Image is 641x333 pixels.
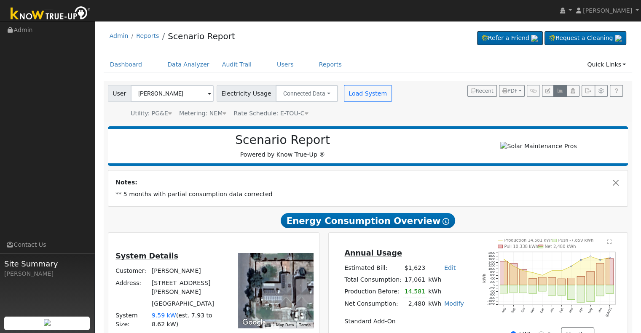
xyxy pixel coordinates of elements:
rect: onclick="" [558,279,566,285]
button: Multi-Series Graph [553,85,566,97]
div: Powered by Know True-Up ® [112,133,453,159]
img: retrieve [615,35,622,42]
td: Address: [114,277,150,298]
text: Jan [549,307,555,314]
text: -400 [489,290,496,293]
rect: onclick="" [500,285,507,293]
circle: onclick="" [542,275,543,276]
rect: onclick="" [596,264,604,285]
rect: onclick="" [519,270,527,285]
td: Estimated Bill: [343,262,403,274]
text: Nov [530,307,536,314]
text: 400 [490,277,495,280]
a: Modify [444,300,464,307]
span: PDF [502,88,518,94]
a: Scenario Report [168,31,235,41]
span: est. 7.93 to 8.62 kW [152,312,212,328]
rect: onclick="" [539,277,546,285]
text: Production 14,581 kWh [504,238,553,243]
td: kWh [427,286,443,298]
div: Utility: PG&E [131,109,172,118]
i: Show Help [443,218,449,225]
td: System Size: [114,309,150,330]
span: ( [176,312,179,319]
rect: onclick="" [606,285,614,293]
img: retrieve [44,319,51,326]
circle: onclick="" [532,272,534,273]
span: Alias: H2ETOUCN [233,110,308,117]
button: Keyboard shortcuts [265,322,271,328]
a: Audit Trail [216,57,258,72]
rect: onclick="" [519,285,527,293]
a: Admin [110,32,129,39]
text: -800 [489,296,496,300]
text: Pull 10,338 kWh [504,244,539,249]
td: Total Consumption: [343,274,403,285]
td: kWh [427,274,466,285]
text: Oct [520,307,526,313]
rect: onclick="" [548,285,556,295]
rect: onclick="" [558,285,566,296]
text: Dec [539,307,545,314]
text: -1200 [488,303,496,306]
td: ** 5 months with partial consumption data corrected [114,189,622,200]
td: [STREET_ADDRESS][PERSON_NAME] [150,277,226,298]
td: 14,581 [403,286,426,298]
strong: Notes: [115,179,137,186]
rect: onclick="" [577,277,585,285]
rect: onclick="" [539,285,546,291]
td: 17,061 [403,274,426,285]
text: 600 [490,274,495,277]
rect: onclick="" [577,285,585,302]
text:  [607,239,612,244]
circle: onclick="" [561,270,562,272]
img: retrieve [531,35,538,42]
button: Login As [566,85,579,97]
text: Aug [501,307,507,314]
text: -1000 [488,299,496,303]
button: Load System [344,85,392,102]
h2: Scenario Report [116,133,449,147]
circle: onclick="" [609,257,610,258]
text: Jun [597,307,603,314]
img: Know True-Up [6,5,95,24]
circle: onclick="" [503,258,504,260]
u: System Details [115,252,178,260]
img: Google [240,317,268,328]
rect: onclick="" [529,285,536,293]
img: Solar Maintenance Pros [500,142,577,151]
circle: onclick="" [513,266,514,267]
button: Settings [595,85,608,97]
td: Customer: [114,265,150,277]
span: Energy Consumption Overview [281,213,455,228]
a: Quick Links [581,57,632,72]
span: Electricity Usage [217,85,276,102]
a: Reports [136,32,159,39]
text: 1800 [488,254,495,258]
text: 200 [490,280,495,284]
a: Help Link [610,85,623,97]
rect: onclick="" [510,285,517,293]
text: [DATE] [605,307,612,318]
td: Net Consumption: [343,298,403,310]
td: kWh [427,298,443,310]
text: Apr [578,307,584,313]
button: Connected Data [276,85,338,102]
td: Standard Add-On [343,316,465,328]
text: Net 2,480 kWh [545,244,576,249]
input: Select a User [131,85,214,102]
div: [PERSON_NAME] [4,269,90,278]
text: kWh [483,274,487,283]
a: Data Analyzer [161,57,216,72]
button: Close [611,178,620,187]
rect: onclick="" [606,259,614,285]
a: Users [271,57,300,72]
rect: onclick="" [587,285,594,302]
a: Edit [444,264,456,271]
rect: onclick="" [587,272,594,285]
span: ) [176,321,179,328]
td: [PERSON_NAME] [150,265,226,277]
button: Map Data [276,322,294,328]
text: 1600 [488,257,495,261]
text: May [587,307,593,314]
